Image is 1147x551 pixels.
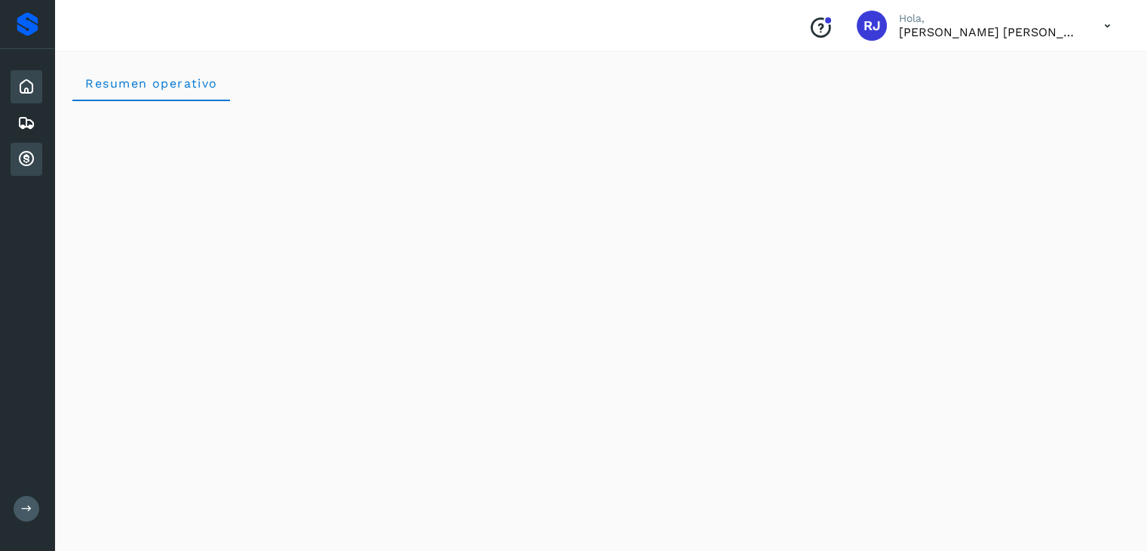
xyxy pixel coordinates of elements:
[84,76,218,91] span: Resumen operativo
[899,25,1080,39] p: RODRIGO JAVIER MORENO ROJAS
[11,143,42,176] div: Cuentas por cobrar
[11,70,42,103] div: Inicio
[899,12,1080,25] p: Hola,
[11,106,42,140] div: Embarques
